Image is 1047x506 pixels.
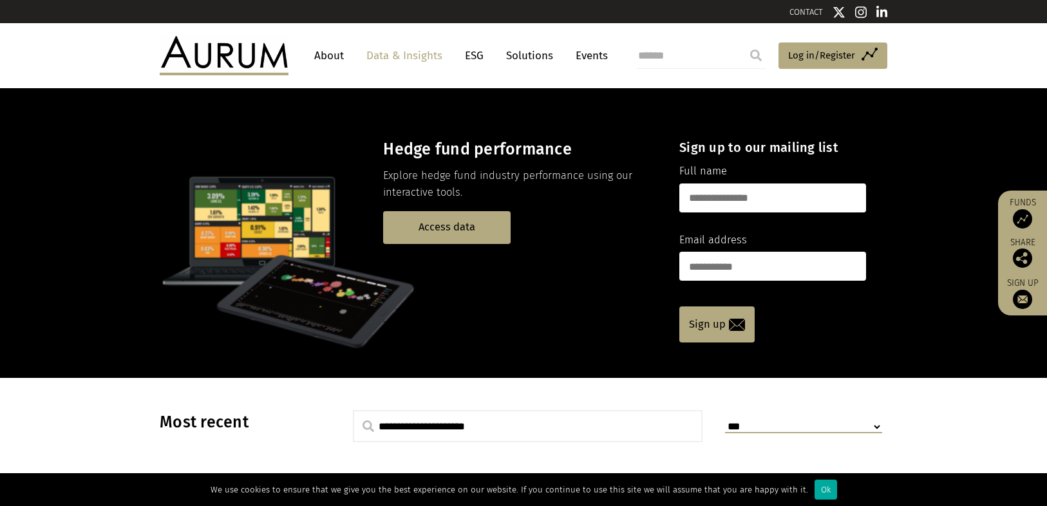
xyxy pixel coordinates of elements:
a: Data & Insights [360,44,449,68]
a: Solutions [500,44,560,68]
a: ESG [458,44,490,68]
a: CONTACT [789,7,823,17]
img: email-icon [729,319,745,331]
label: Full name [679,163,727,180]
img: search.svg [363,420,374,432]
a: Funds [1005,197,1041,229]
h3: Most recent [160,413,321,432]
img: Twitter icon [833,6,845,19]
img: Share this post [1013,248,1032,268]
a: Log in/Register [778,42,887,70]
img: Sign up to our newsletter [1013,290,1032,309]
input: Submit [743,42,769,68]
a: Sign up [1005,277,1041,309]
div: Share [1005,238,1041,268]
img: Aurum [160,36,288,75]
a: Events [569,44,608,68]
a: About [308,44,350,68]
p: Explore hedge fund industry performance using our interactive tools. [383,167,657,201]
span: Log in/Register [788,48,855,63]
img: Instagram icon [855,6,867,19]
h3: Hedge fund performance [383,140,657,159]
h4: Sign up to our mailing list [679,140,866,155]
img: Access Funds [1013,209,1032,229]
label: Email address [679,232,747,248]
a: Access data [383,211,511,244]
a: Sign up [679,306,755,342]
img: Linkedin icon [876,6,888,19]
div: Ok [815,480,837,500]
